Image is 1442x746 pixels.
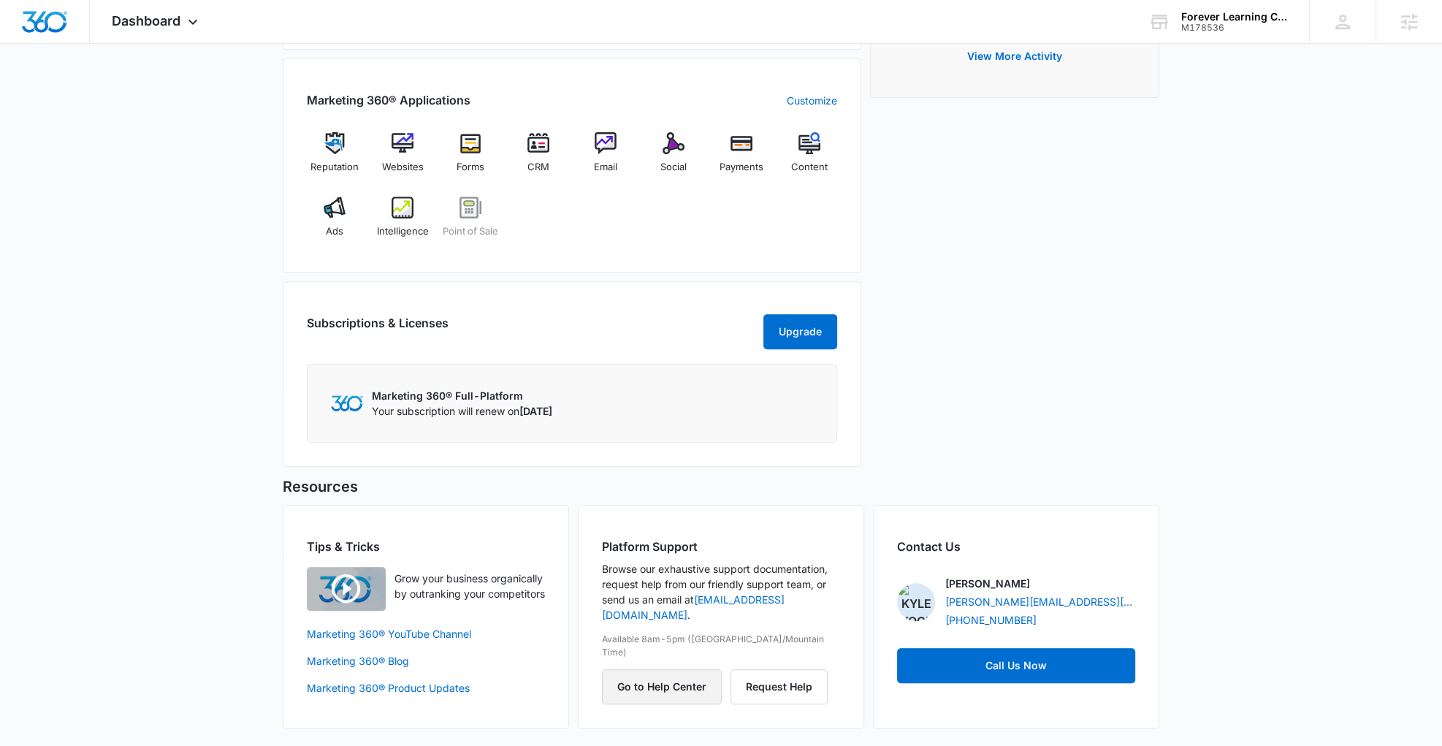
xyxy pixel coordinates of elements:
[897,538,1135,555] h2: Contact Us
[730,669,828,704] button: Request Help
[443,132,499,185] a: Forms
[382,160,424,175] span: Websites
[457,160,484,175] span: Forms
[307,680,545,696] a: Marketing 360® Product Updates
[730,680,828,693] a: Request Help
[307,91,470,109] h2: Marketing 360® Applications
[953,39,1077,74] button: View More Activity
[763,314,837,349] button: Upgrade
[714,132,770,185] a: Payments
[602,561,840,623] p: Browse our exhaustive support documentation, request help from our friendly support team, or send...
[443,224,498,239] span: Point of Sale
[578,132,634,185] a: Email
[945,612,1037,628] a: [PHONE_NUMBER]
[897,648,1135,683] a: Call Us Now
[594,160,617,175] span: Email
[781,132,837,185] a: Content
[283,476,1159,498] h5: Resources
[307,132,363,185] a: Reputation
[527,160,549,175] span: CRM
[307,314,449,343] h2: Subscriptions & Licenses
[519,405,552,417] span: [DATE]
[1181,23,1288,33] div: account id
[310,160,359,175] span: Reputation
[375,132,431,185] a: Websites
[394,571,545,601] p: Grow your business organically by outranking your competitors
[372,388,552,403] p: Marketing 360® Full-Platform
[307,653,545,669] a: Marketing 360® Blog
[112,13,180,28] span: Dashboard
[307,626,545,642] a: Marketing 360® YouTube Channel
[602,633,840,659] p: Available 8am-5pm ([GEOGRAPHIC_DATA]/Mountain Time)
[375,197,431,249] a: Intelligence
[443,197,499,249] a: Point of Sale
[602,538,840,555] h2: Platform Support
[646,132,702,185] a: Social
[720,160,763,175] span: Payments
[660,160,687,175] span: Social
[945,576,1030,591] p: [PERSON_NAME]
[1181,11,1288,23] div: account name
[326,224,343,239] span: Ads
[510,132,566,185] a: CRM
[791,160,828,175] span: Content
[372,403,552,419] p: Your subscription will renew on
[331,395,363,411] img: Marketing 360 Logo
[307,197,363,249] a: Ads
[377,224,429,239] span: Intelligence
[602,680,730,693] a: Go to Help Center
[945,594,1135,609] a: [PERSON_NAME][EMAIL_ADDRESS][PERSON_NAME][DOMAIN_NAME]
[897,583,935,621] img: Kyle Kogl
[307,567,386,611] img: Quick Overview Video
[307,538,545,555] h2: Tips & Tricks
[602,669,722,704] button: Go to Help Center
[787,93,837,108] a: Customize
